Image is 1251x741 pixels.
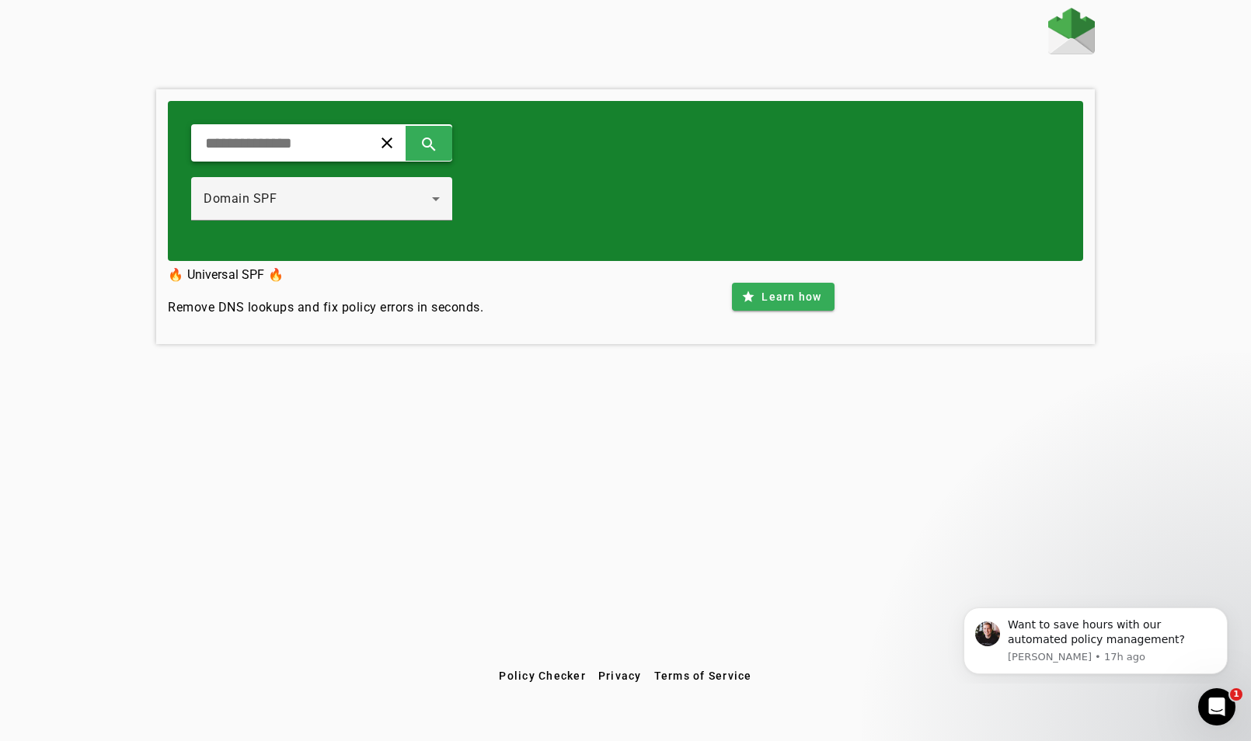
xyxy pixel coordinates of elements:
span: Learn how [761,289,821,304]
span: Domain SPF [204,191,277,206]
a: Home [1048,8,1095,58]
span: 1 [1230,688,1242,701]
button: Policy Checker [493,662,592,690]
span: Terms of Service [654,670,752,682]
h3: 🔥 Universal SPF 🔥 [168,264,483,286]
h4: Remove DNS lookups and fix policy errors in seconds. [168,298,483,317]
span: Privacy [598,670,642,682]
img: Fraudmarc Logo [1048,8,1095,54]
span: Policy Checker [499,670,586,682]
button: Terms of Service [648,662,758,690]
iframe: Intercom live chat [1198,688,1235,725]
button: Learn how [732,283,834,311]
button: Privacy [592,662,648,690]
iframe: Intercom notifications message [940,594,1251,684]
